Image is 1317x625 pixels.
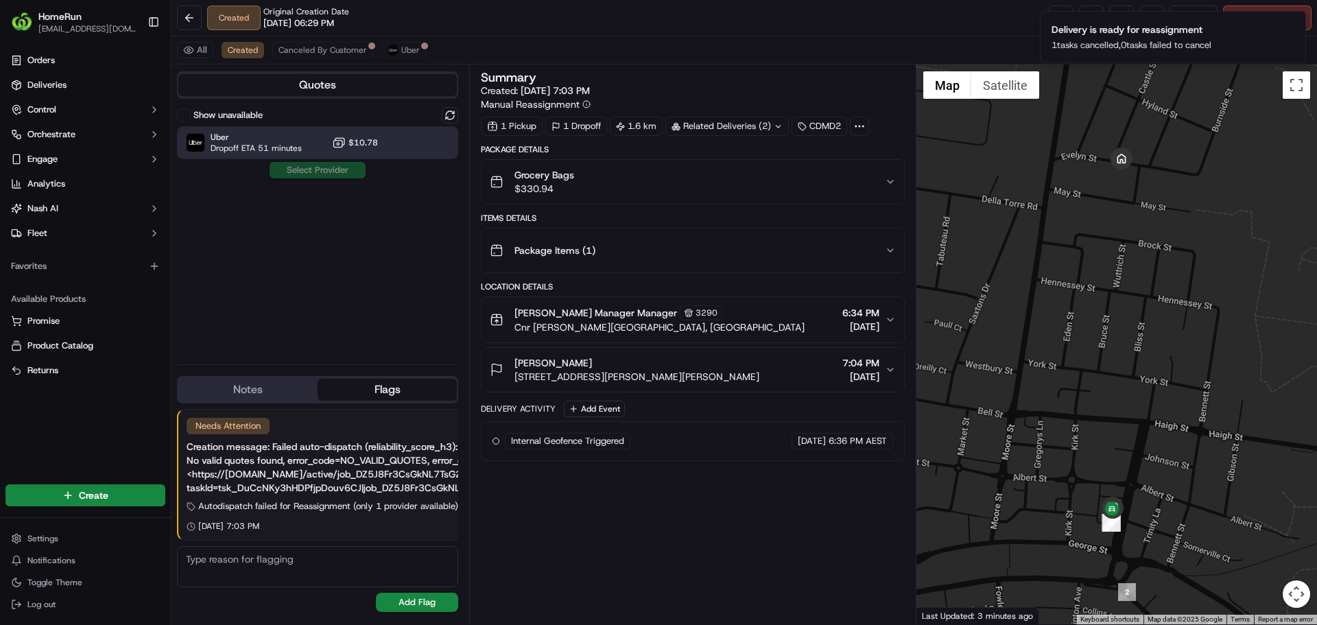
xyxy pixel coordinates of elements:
button: Notifications [5,551,165,570]
button: Nash AI [5,198,165,220]
button: $10.78 [332,136,378,150]
button: Canceled By Customer [272,42,373,58]
button: Package Items (1) [482,228,903,272]
div: 1 Pickup [481,117,543,136]
button: Quotes [178,74,457,96]
div: Favorites [5,255,165,277]
span: Canceled By Customer [278,45,367,56]
span: Internal Geofence Triggered [511,435,624,447]
div: 6 [1102,514,1120,532]
span: Deliveries [27,79,67,91]
button: Uber [381,42,426,58]
button: Notes [178,379,318,401]
button: Show street map [923,71,971,99]
div: Available Products [5,288,165,310]
img: Google [920,606,965,624]
img: HomeRun [11,11,33,33]
a: Product Catalog [11,340,160,352]
span: Map data ©2025 Google [1148,615,1222,623]
a: Analytics [5,173,165,195]
button: Fleet [5,222,165,244]
span: [DATE] 06:29 PM [263,17,334,30]
span: $330.94 [514,182,574,196]
button: Add Flag [376,593,458,612]
a: Open this area in Google Maps (opens a new window) [920,606,965,624]
span: [DATE] [842,320,879,333]
button: Log out [5,595,165,614]
button: Toggle fullscreen view [1283,71,1310,99]
button: Orchestrate [5,123,165,145]
button: Map camera controls [1283,580,1310,608]
span: Autodispatch failed for Reassignment (only 1 provider available) | Autodispatch Failed [198,500,541,512]
button: Grocery Bags$330.94 [482,160,903,204]
button: Settings [5,529,165,548]
span: [PERSON_NAME] [514,356,592,370]
div: Related Deliveries (2) [665,117,789,136]
div: 2 [1118,583,1136,601]
div: Needs Attention [187,418,270,434]
span: Original Creation Date [263,6,349,17]
button: Returns [5,359,165,381]
span: $10.78 [348,137,378,148]
div: CDMD2 [792,117,847,136]
span: Nash AI [27,202,58,215]
div: 1 Dropoff [545,117,607,136]
a: Report a map error [1258,615,1313,623]
button: HomeRunHomeRun[EMAIL_ADDRESS][DOMAIN_NAME] [5,5,142,38]
span: [DATE] [798,435,826,447]
button: [PERSON_NAME][STREET_ADDRESS][PERSON_NAME][PERSON_NAME]7:04 PM[DATE] [482,348,903,392]
div: Location Details [481,281,904,292]
span: Product Catalog [27,340,93,352]
span: Notifications [27,555,75,566]
span: Grocery Bags [514,168,574,182]
span: Toggle Theme [27,577,82,588]
button: Engage [5,148,165,170]
div: Delivery is ready for reassignment [1052,23,1211,36]
button: All [177,42,213,58]
span: Created [228,45,258,56]
span: Dropoff ETA 51 minutes [211,143,302,154]
span: Promise [27,315,60,327]
button: [EMAIL_ADDRESS][DOMAIN_NAME] [38,23,137,34]
span: 6:36 PM AEST [829,435,887,447]
span: Control [27,104,56,116]
span: Settings [27,533,58,544]
button: Product Catalog [5,335,165,357]
span: [DATE] 7:03 PM [521,84,590,97]
span: Analytics [27,178,65,190]
button: Show satellite imagery [971,71,1039,99]
a: Orders [5,49,165,71]
button: Add Event [564,401,625,417]
button: Keyboard shortcuts [1080,615,1139,624]
div: Package Details [481,144,904,155]
button: Flags [318,379,457,401]
span: 6:34 PM [842,306,879,320]
span: Create [79,488,108,502]
button: HomeRun [38,10,82,23]
button: Toggle Theme [5,573,165,592]
div: 1.6 km [610,117,663,136]
button: Manual Reassignment [481,97,591,111]
span: Created: [481,84,590,97]
div: Items Details [481,213,904,224]
img: Uber [187,134,204,152]
span: Orders [27,54,55,67]
span: Orchestrate [27,128,75,141]
div: Last Updated: 3 minutes ago [916,607,1039,624]
a: Promise [11,315,160,327]
p: 1 tasks cancelled, 0 tasks failed to cancel [1052,39,1211,51]
span: 7:04 PM [842,356,879,370]
span: Log out [27,599,56,610]
span: [DATE] [842,370,879,384]
img: uber-new-logo.jpeg [388,45,399,56]
a: Returns [11,364,160,377]
span: Uber [401,45,420,56]
span: 3290 [696,307,717,318]
button: Create [5,484,165,506]
span: [PERSON_NAME] Manager Manager [514,306,677,320]
div: Creation message: Failed auto-dispatch (reliability_score_h3): No provider satisfied requirements... [187,440,626,495]
label: Show unavailable [193,109,263,121]
span: Package Items ( 1 ) [514,244,595,257]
